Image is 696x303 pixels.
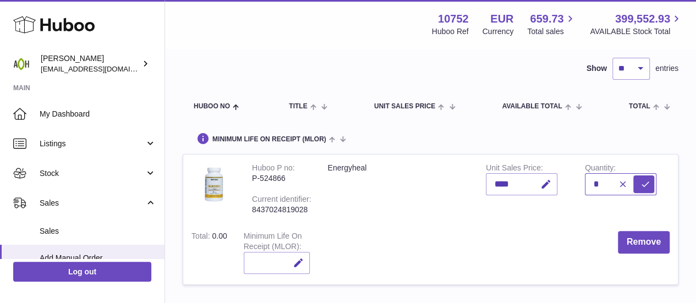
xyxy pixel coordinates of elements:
div: Currency [483,26,514,37]
span: entries [655,63,678,74]
span: Sales [40,198,145,208]
a: 659.73 Total sales [527,12,576,37]
span: 0.00 [212,232,227,240]
a: 399,552.93 AVAILABLE Stock Total [590,12,683,37]
span: Stock [40,168,145,179]
div: P-524866 [252,173,311,184]
label: Unit Sales Price [486,163,542,175]
span: Total sales [527,26,576,37]
span: Title [289,103,307,110]
strong: EUR [490,12,513,26]
button: Remove [618,231,670,254]
span: AVAILABLE Stock Total [590,26,683,37]
span: Huboo no [194,103,230,110]
img: internalAdmin-10752@internal.huboo.com [13,56,30,72]
span: [EMAIL_ADDRESS][DOMAIN_NAME] [41,64,162,73]
label: Minimum Life On Receipt (MLOR) [244,232,302,254]
span: 399,552.93 [615,12,670,26]
img: Energyheal [191,163,235,207]
span: Unit Sales Price [374,103,435,110]
td: Energyheal [319,155,478,223]
label: Quantity [585,163,616,175]
span: Minimum Life On Receipt (MLOR) [212,136,326,143]
span: Sales [40,226,156,236]
label: Total [191,232,212,243]
span: Total [629,103,650,110]
span: My Dashboard [40,109,156,119]
a: Log out [13,262,151,282]
span: Add Manual Order [40,253,156,263]
div: Huboo Ref [432,26,469,37]
span: AVAILABLE Total [502,103,562,110]
div: 8437024819028 [252,205,311,215]
div: [PERSON_NAME] [41,53,140,74]
strong: 10752 [438,12,469,26]
div: Current identifier [252,195,311,206]
label: Show [587,63,607,74]
div: Huboo P no [252,163,295,175]
span: Listings [40,139,145,149]
span: 659.73 [530,12,563,26]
